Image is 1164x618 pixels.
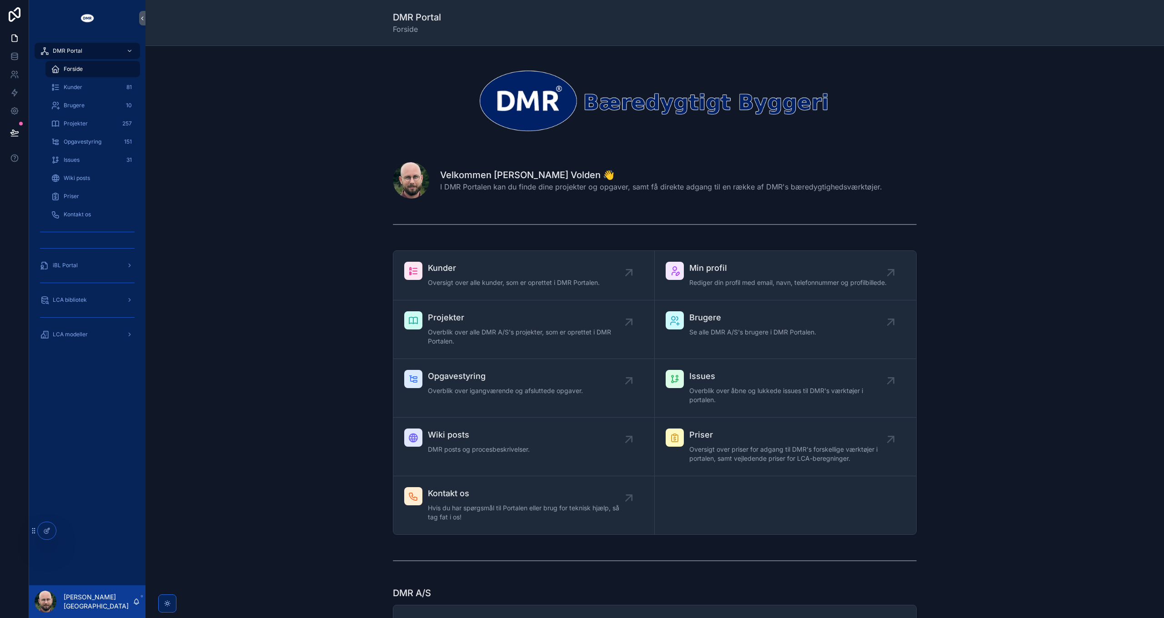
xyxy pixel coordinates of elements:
[53,47,82,55] span: DMR Portal
[53,262,78,269] span: iBL Portal
[393,418,655,476] a: Wiki postsDMR posts og procesbeskrivelser.
[428,445,530,454] span: DMR posts og procesbeskrivelser.
[45,206,140,223] a: Kontakt os
[64,593,133,611] p: [PERSON_NAME] [GEOGRAPHIC_DATA]
[124,154,135,165] div: 31
[440,181,882,192] span: I DMR Portalen kan du finde dine projekter og opgaver, samt få direkte adgang til en række af DMR...
[123,100,135,111] div: 10
[64,156,80,164] span: Issues
[64,120,88,127] span: Projekter
[121,136,135,147] div: 151
[428,503,629,522] span: Hvis du har spørgsmål til Portalen eller brug for teknisk hjælp, så tag fat i os!
[120,118,135,129] div: 257
[689,311,816,324] span: Brugere
[428,278,600,287] span: Oversigt over alle kunder, som er oprettet i DMR Portalen.
[45,152,140,168] a: Issues31
[393,11,441,24] h1: DMR Portal
[393,476,655,534] a: Kontakt osHvis du har spørgsmål til Portalen eller brug for teknisk hjælp, så tag fat i os!
[45,188,140,204] a: Priser
[64,102,85,109] span: Brugere
[689,386,891,404] span: Overblik over åbne og lukkede issues til DMR's værktøjer i portalen.
[64,65,83,73] span: Forside
[655,359,916,418] a: IssuesOverblik over åbne og lukkede issues til DMR's værktøjer i portalen.
[689,278,887,287] span: Rediger din profil med email, navn, telefonnummer og profilbillede.
[35,257,140,274] a: iBL Portal
[124,82,135,93] div: 81
[428,429,530,441] span: Wiki posts
[64,84,82,91] span: Kunder
[64,211,91,218] span: Kontakt os
[393,251,655,300] a: KunderOversigt over alle kunder, som er oprettet i DMR Portalen.
[655,418,916,476] a: PriserOversigt over priser for adgang til DMR's forskellige værktøjer i portalen, samt vejledende...
[393,300,655,359] a: ProjekterOverblik over alle DMR A/S's projekter, som er oprettet i DMR Portalen.
[689,445,891,463] span: Oversigt over priser for adgang til DMR's forskellige værktøjer i portalen, samt vejledende prise...
[64,193,79,200] span: Priser
[393,24,441,35] span: Forside
[428,487,629,500] span: Kontakt os
[80,11,95,25] img: App logo
[393,68,917,133] img: 30475-dmr_logo_baeredygtigt-byggeri_space-arround---noloco---narrow---transparrent---white-DMR.png
[393,359,655,418] a: OpgavestyringOverblik over igangværende og afsluttede opgaver.
[45,115,140,132] a: Projekter257
[428,262,600,274] span: Kunder
[428,311,629,324] span: Projekter
[45,134,140,150] a: Opgavestyring151
[64,138,101,145] span: Opgavestyring
[689,262,887,274] span: Min profil
[393,587,431,599] h1: DMR A/S
[428,370,583,383] span: Opgavestyring
[45,79,140,95] a: Kunder81
[428,328,629,346] span: Overblik over alle DMR A/S's projekter, som er oprettet i DMR Portalen.
[428,386,583,395] span: Overblik over igangværende og afsluttede opgaver.
[689,370,891,383] span: Issues
[29,36,145,354] div: scrollable content
[45,97,140,114] a: Brugere10
[35,326,140,343] a: LCA modeller
[35,43,140,59] a: DMR Portal
[689,429,891,441] span: Priser
[655,251,916,300] a: Min profilRediger din profil med email, navn, telefonnummer og profilbillede.
[35,292,140,308] a: LCA bibliotek
[53,331,88,338] span: LCA modeller
[45,170,140,186] a: Wiki posts
[64,174,90,182] span: Wiki posts
[655,300,916,359] a: BrugereSe alle DMR A/S's brugere i DMR Portalen.
[440,169,882,181] h1: Velkommen [PERSON_NAME] Volden 👋
[689,328,816,337] span: Se alle DMR A/S's brugere i DMR Portalen.
[53,296,87,304] span: LCA bibliotek
[45,61,140,77] a: Forside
